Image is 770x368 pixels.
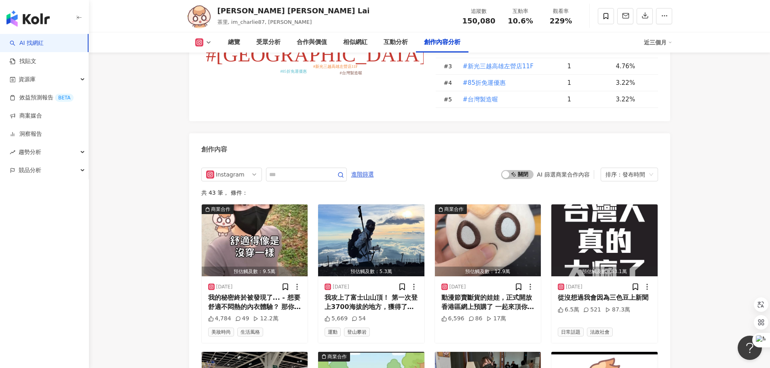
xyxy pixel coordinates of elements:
[208,328,234,336] span: 美妝時尚
[424,38,460,47] div: 創作內容分析
[19,161,41,179] span: 競品分析
[449,284,466,290] div: [DATE]
[435,267,541,277] div: 預估觸及數：12.9萬
[216,168,242,181] div: Instagram
[313,64,358,69] tspan: #新光三越高雄左營店11F
[644,36,672,49] div: 近三個月
[327,353,347,361] div: 商業合作
[462,91,499,107] button: #台灣製造喔
[587,328,613,336] span: 法政社會
[435,204,541,276] button: 商業合作預估觸及數：12.9萬
[187,4,211,28] img: KOL Avatar
[351,168,374,181] button: 進階篩選
[217,6,370,16] div: [PERSON_NAME] [PERSON_NAME] Lai
[566,284,582,290] div: [DATE]
[456,91,561,108] td: #台灣製造喔
[435,204,541,276] img: post-image
[444,62,456,71] div: # 3
[605,306,630,314] div: 87.3萬
[558,293,651,302] div: 從沒想過我會因為三色豆上新聞
[280,69,306,74] tspan: #85折免運優惠
[343,38,367,47] div: 相似網紅
[19,70,36,88] span: 資源庫
[558,328,584,336] span: 日常話題
[384,38,408,47] div: 互動分析
[551,267,658,277] div: 預估觸及數：63.1萬
[10,112,42,120] a: 商案媒合
[208,315,231,323] div: 4,784
[462,58,534,74] button: #新光三越高雄左營店11F
[10,57,36,65] a: 找貼文
[462,7,496,15] div: 追蹤數
[352,315,366,323] div: 54
[567,78,610,87] div: 1
[297,38,327,47] div: 合作與價值
[616,62,650,71] div: 4.76%
[546,7,576,15] div: 觀看率
[462,17,496,25] span: 150,080
[462,75,506,91] button: #85折免運優惠
[610,75,658,91] td: 3.22%
[325,315,348,323] div: 5,669
[333,284,349,290] div: [DATE]
[202,204,308,276] img: post-image
[318,204,424,276] img: post-image
[463,62,534,71] span: #新光三越高雄左營店11F
[456,75,561,91] td: #85折免運優惠
[505,7,536,15] div: 互動率
[206,43,426,66] tspan: #[GEOGRAPHIC_DATA]
[550,17,572,25] span: 229%
[211,205,230,213] div: 商業合作
[208,293,302,311] div: 我的秘密終於被發現了... - 想要舒適不悶熱的內衣體驗？ 那你需要一件「瑪榭無縫零著感BraTop內衣」！ ⁡ ✨360° 無縫一體成型工藝，能包覆各種身形 ✨零異物感的體驗，舒適得像是沒穿一...
[6,11,50,27] img: logo
[318,204,424,276] button: 預估觸及數：5.3萬
[217,19,312,25] span: 茶里, im_charlie87, [PERSON_NAME]
[201,189,658,196] div: 共 43 筆 ， 條件：
[610,91,658,108] td: 3.22%
[228,38,240,47] div: 總覽
[325,293,418,311] div: 我攻上了富士山山頂！ 第一次登上3700海拔的地方，獲得了一輩子難忘的體驗，以及酸痛得不像自己的雙腿。 凌晨2點起來攻頂，幸運看到了象徵吉祥的御來光，希望我家貓咪從此以後會主動陪我睡。 （之後會...
[201,145,227,154] div: 創作內容
[256,38,281,47] div: 受眾分析
[202,204,308,276] button: 商業合作預估觸及數：9.5萬
[340,71,362,75] tspan: #台灣製造喔
[253,315,278,323] div: 12.2萬
[486,315,506,323] div: 17萬
[567,95,610,104] div: 1
[19,143,41,161] span: 趨勢分析
[318,267,424,277] div: 預估觸及數：5.3萬
[202,267,308,277] div: 預估觸及數：9.5萬
[444,205,464,213] div: 商業合作
[325,328,341,336] span: 運動
[10,149,15,155] span: rise
[10,39,44,47] a: searchAI 找網紅
[444,78,456,87] div: # 4
[441,293,535,311] div: 動漫節賣斷貨的娃娃，正式開放香港區網上預購了 一起來頂你個肺吧！ ✨每件商品皆附有原廠防偽雷射標籤，代表正貨身分 ✨由台灣專業產品授權商 A in B shop 進行品質管理，商品品質與來源皆有...
[10,130,42,138] a: 洞察報告
[610,58,658,75] td: 4.76%
[616,95,650,104] div: 3.22%
[583,306,601,314] div: 521
[237,328,263,336] span: 生活風格
[468,315,483,323] div: 86
[463,95,498,104] span: #台灣製造喔
[605,168,646,181] div: 排序：發布時間
[616,78,650,87] div: 3.22%
[551,204,658,276] button: 預估觸及數：63.1萬
[216,284,233,290] div: [DATE]
[444,95,456,104] div: # 5
[235,315,249,323] div: 49
[441,315,464,323] div: 6,596
[738,336,762,360] iframe: Help Scout Beacon - Open
[558,306,579,314] div: 6.5萬
[567,62,610,71] div: 1
[456,58,561,75] td: #新光三越高雄左營店11F
[551,204,658,276] img: post-image
[537,171,589,178] div: AI 篩選商業合作內容
[463,78,506,87] span: #85折免運優惠
[508,17,533,25] span: 10.6%
[344,328,370,336] span: 登山攀岩
[10,94,74,102] a: 效益預測報告BETA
